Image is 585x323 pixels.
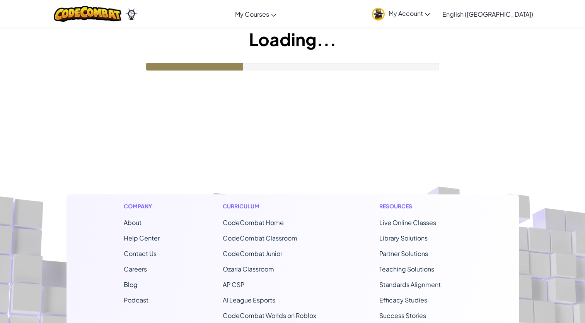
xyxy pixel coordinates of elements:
[372,8,385,21] img: avatar
[368,2,434,26] a: My Account
[124,234,160,242] a: Help Center
[389,9,430,17] span: My Account
[223,280,244,289] a: AP CSP
[125,8,138,20] img: Ozaria
[54,6,121,22] img: CodeCombat logo
[124,218,142,227] a: About
[379,218,436,227] a: Live Online Classes
[379,311,426,320] a: Success Stories
[223,249,282,258] a: CodeCombat Junior
[223,234,297,242] a: CodeCombat Classroom
[124,249,157,258] span: Contact Us
[223,218,284,227] span: CodeCombat Home
[124,280,138,289] a: Blog
[379,296,427,304] a: Efficacy Studies
[379,249,428,258] a: Partner Solutions
[442,10,533,18] span: English ([GEOGRAPHIC_DATA])
[231,3,280,24] a: My Courses
[223,265,274,273] a: Ozaria Classroom
[223,296,275,304] a: AI League Esports
[379,280,441,289] a: Standards Alignment
[124,296,148,304] a: Podcast
[235,10,269,18] span: My Courses
[438,3,537,24] a: English ([GEOGRAPHIC_DATA])
[379,234,428,242] a: Library Solutions
[124,202,160,210] h1: Company
[223,202,316,210] h1: Curriculum
[124,265,147,273] a: Careers
[379,202,462,210] h1: Resources
[223,311,316,320] a: CodeCombat Worlds on Roblox
[379,265,434,273] a: Teaching Solutions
